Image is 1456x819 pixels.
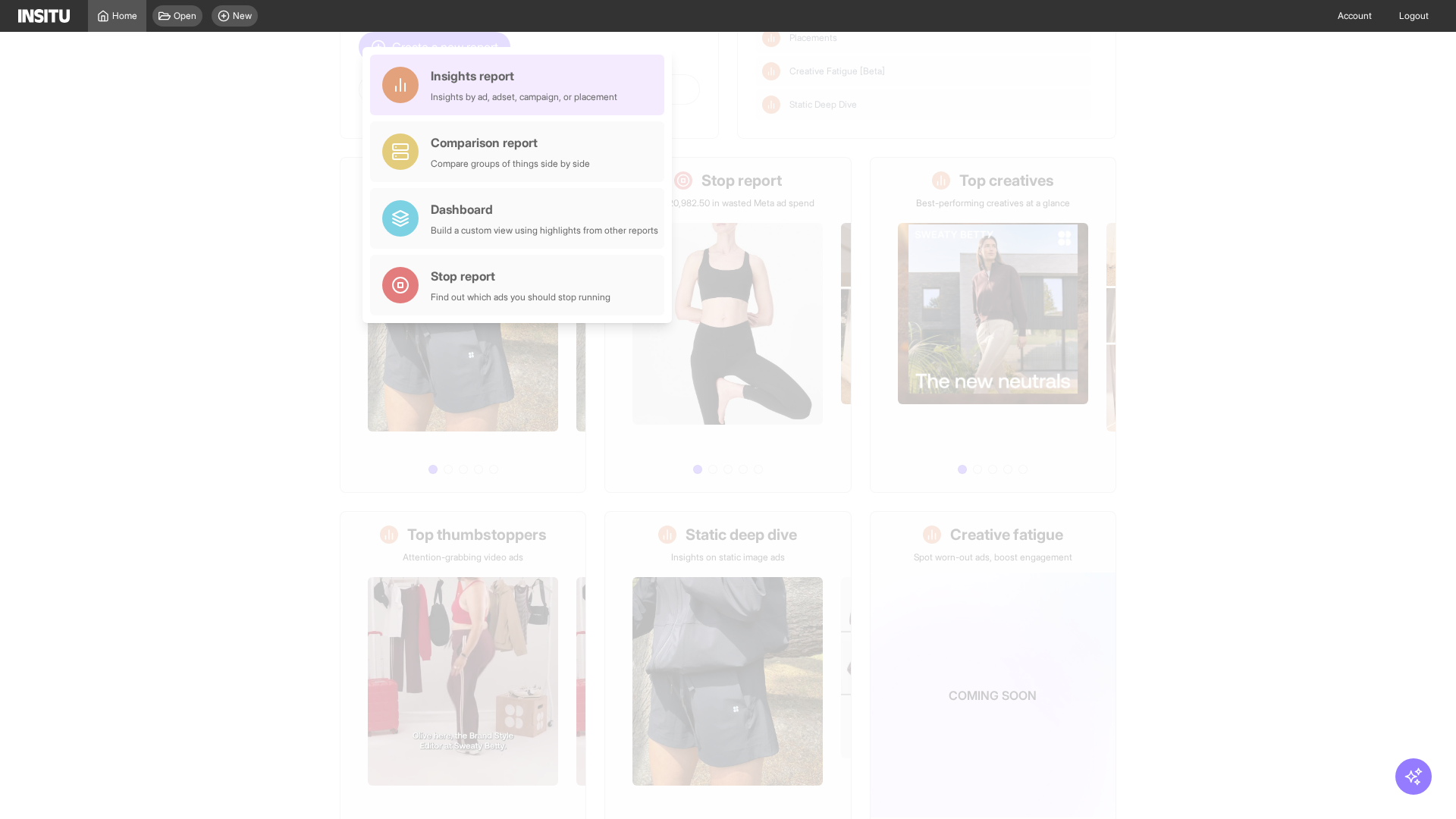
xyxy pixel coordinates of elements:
span: Open [174,10,196,22]
div: Compare groups of things side by side [431,158,590,170]
img: Logo [18,9,70,23]
div: Build a custom view using highlights from other reports [431,224,658,237]
div: Dashboard [431,200,658,218]
span: New [233,10,252,22]
span: Home [112,10,137,22]
div: Insights report [431,67,617,85]
div: Comparison report [431,133,590,152]
div: Insights by ad, adset, campaign, or placement [431,91,617,103]
div: Stop report [431,267,610,285]
div: Find out which ads you should stop running [431,291,610,303]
